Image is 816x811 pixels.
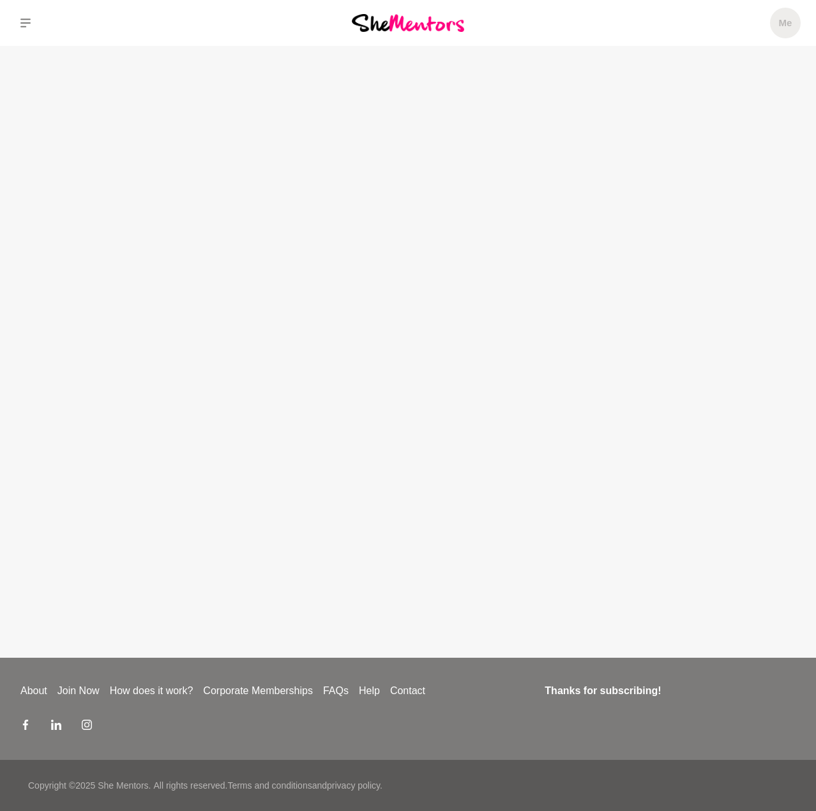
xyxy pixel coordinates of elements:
[20,719,31,734] a: Facebook
[51,719,61,734] a: LinkedIn
[352,14,464,31] img: She Mentors Logo
[545,683,788,699] h4: Thanks for subscribing!
[82,719,92,734] a: Instagram
[354,683,385,699] a: Help
[327,780,380,791] a: privacy policy
[15,683,52,699] a: About
[105,683,199,699] a: How does it work?
[153,779,382,792] p: All rights reserved. and .
[318,683,354,699] a: FAQs
[385,683,430,699] a: Contact
[779,17,792,29] h5: Me
[28,779,151,792] p: Copyright © 2025 She Mentors .
[227,780,312,791] a: Terms and conditions
[52,683,105,699] a: Join Now
[770,8,801,38] a: Me
[198,683,318,699] a: Corporate Memberships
